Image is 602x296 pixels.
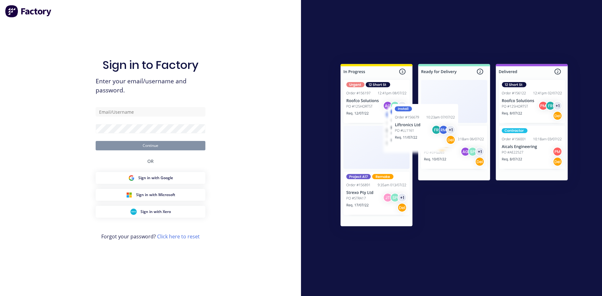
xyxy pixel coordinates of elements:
span: Sign in with Microsoft [136,192,175,198]
h1: Sign in to Factory [103,58,198,72]
img: Xero Sign in [130,209,137,215]
div: OR [147,150,154,172]
img: Factory [5,5,52,18]
input: Email/Username [96,107,205,117]
img: Microsoft Sign in [126,192,132,198]
button: Microsoft Sign inSign in with Microsoft [96,189,205,201]
span: Sign in with Google [138,175,173,181]
button: Continue [96,141,205,150]
span: Sign in with Xero [140,209,171,215]
img: Sign in [327,51,582,241]
a: Click here to reset [157,233,200,240]
span: Enter your email/username and password. [96,77,205,95]
img: Google Sign in [128,175,135,181]
span: Forgot your password? [101,233,200,240]
button: Xero Sign inSign in with Xero [96,206,205,218]
button: Google Sign inSign in with Google [96,172,205,184]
